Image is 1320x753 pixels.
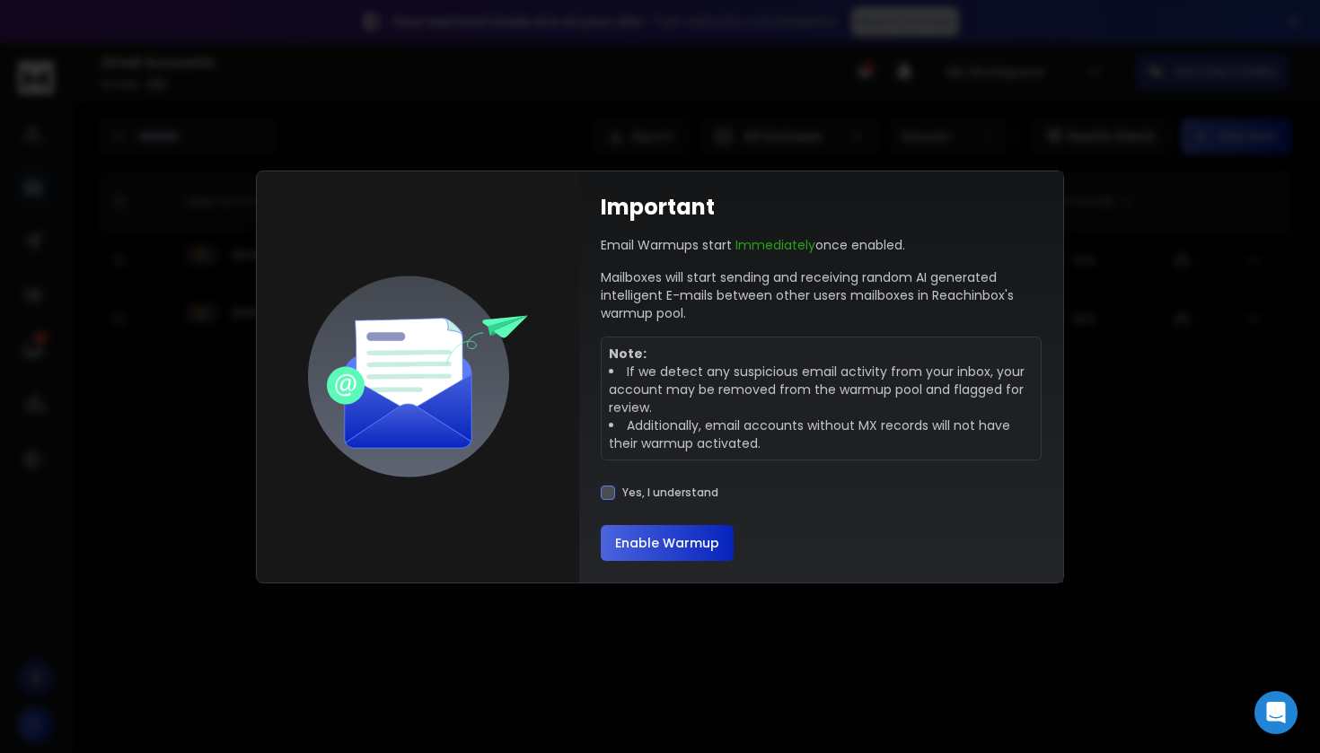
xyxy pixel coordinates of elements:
label: Yes, I understand [622,486,718,500]
span: Immediately [735,236,815,254]
button: Enable Warmup [601,525,734,561]
li: If we detect any suspicious email activity from your inbox, your account may be removed from the ... [609,363,1034,416]
p: Mailboxes will start sending and receiving random AI generated intelligent E-mails between other ... [601,268,1042,322]
div: Open Intercom Messenger [1254,691,1298,734]
h1: Important [601,193,715,222]
li: Additionally, email accounts without MX records will not have their warmup activated. [609,416,1034,452]
p: Note: [609,345,1034,363]
p: Email Warmups start once enabled. [601,236,905,254]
